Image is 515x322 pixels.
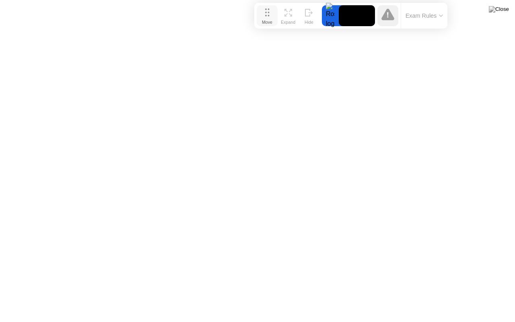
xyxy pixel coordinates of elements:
[262,20,272,25] div: Move
[278,5,299,26] button: Expand
[403,12,446,19] button: Exam Rules
[257,5,278,26] button: Move
[281,20,295,25] div: Expand
[299,5,319,26] button: Hide
[305,20,313,25] div: Hide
